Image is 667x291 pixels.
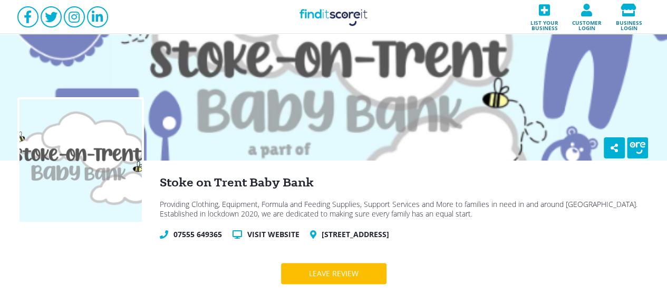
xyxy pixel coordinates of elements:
[608,1,650,34] a: Business login
[527,16,563,31] span: List your business
[160,200,650,219] div: Providing Clothing, Equipment, Formula and Feeding Supplies, Support Services and More to familie...
[160,176,650,189] div: Stoke on Trent Baby Bank
[611,16,647,31] span: Business login
[524,1,566,34] a: List your business
[569,16,605,31] span: Customer login
[173,229,222,240] a: 07555 649365
[281,263,386,284] a: Leave review
[247,229,299,240] a: Visit website
[566,1,608,34] a: Customer login
[322,229,389,240] a: [STREET_ADDRESS]
[298,263,369,284] div: Leave review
